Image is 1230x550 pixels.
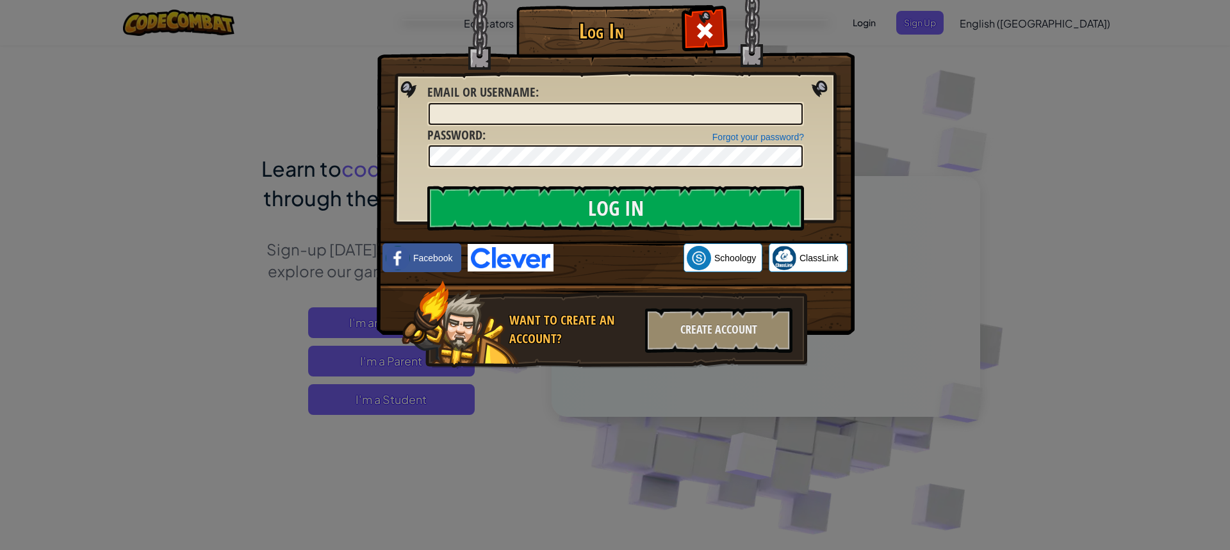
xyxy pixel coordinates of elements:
[427,83,539,102] label: :
[427,126,482,143] span: Password
[520,20,683,42] h1: Log In
[413,252,452,264] span: Facebook
[799,252,839,264] span: ClassLink
[386,246,410,270] img: facebook_small.png
[687,246,711,270] img: schoology.png
[712,132,804,142] a: Forgot your password?
[509,311,637,348] div: Want to create an account?
[468,244,553,271] img: clever-logo-blue.png
[427,126,486,145] label: :
[427,83,536,101] span: Email or Username
[645,308,792,353] div: Create Account
[553,244,684,272] iframe: Sign in with Google Button
[772,246,796,270] img: classlink-logo-small.png
[714,252,756,264] span: Schoology
[427,186,804,231] input: Log In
